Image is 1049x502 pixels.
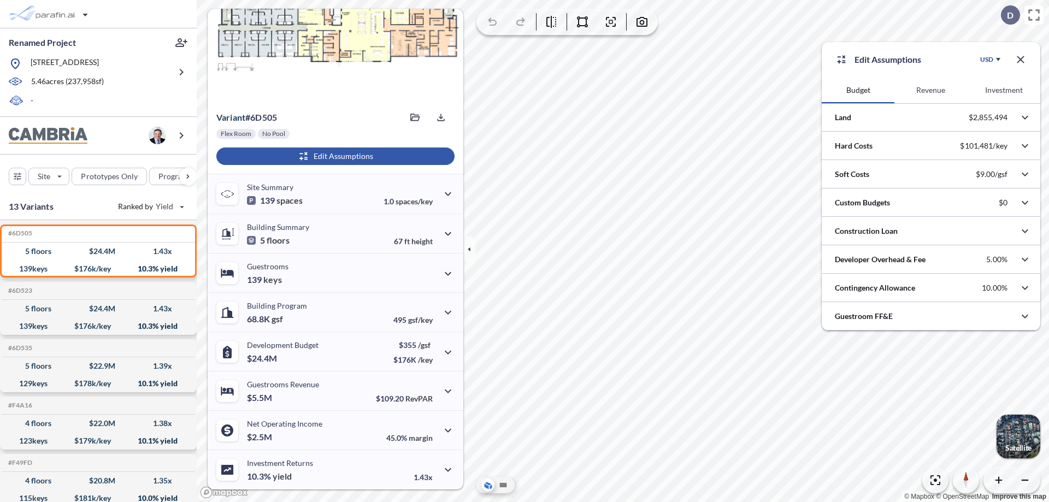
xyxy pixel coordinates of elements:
[394,237,433,246] p: 67
[835,226,898,237] p: Construction Loan
[31,95,33,108] p: -
[247,235,290,246] p: 5
[980,55,993,64] div: USD
[81,171,138,182] p: Prototypes Only
[997,415,1040,458] button: Switcher ImageSatellite
[221,129,251,138] p: Flex Room
[200,486,248,499] a: Mapbox homepage
[384,197,433,206] p: 1.0
[38,171,50,182] p: Site
[247,432,274,442] p: $2.5M
[247,262,288,271] p: Guestrooms
[997,415,1040,458] img: Switcher Image
[6,229,32,237] h5: Click to copy the code
[822,77,894,103] button: Budget
[835,112,851,123] p: Land
[216,112,245,122] span: Variant
[247,274,282,285] p: 139
[263,274,282,285] span: keys
[414,473,433,482] p: 1.43x
[904,493,934,500] a: Mapbox
[960,141,1007,151] p: $101,481/key
[31,76,104,88] p: 5.46 acres ( 237,958 sf)
[31,57,99,70] p: [STREET_ADDRESS]
[376,394,433,403] p: $109.20
[247,380,319,389] p: Guestrooms Revenue
[6,287,32,294] h5: Click to copy the code
[835,311,893,322] p: Guestroom FF&E
[969,113,1007,122] p: $2,855,494
[272,314,283,324] span: gsf
[6,401,32,409] h5: Click to copy the code
[976,169,1007,179] p: $9.00/gsf
[216,147,455,165] button: Edit Assumptions
[6,459,32,466] h5: Click to copy the code
[393,340,433,350] p: $355
[216,112,277,123] p: # 6d505
[149,168,208,185] button: Program
[968,77,1040,103] button: Investment
[894,77,967,103] button: Revenue
[835,282,915,293] p: Contingency Allowance
[247,222,309,232] p: Building Summary
[9,37,76,49] p: Renamed Project
[247,301,307,310] p: Building Program
[408,315,433,324] span: gsf/key
[267,235,290,246] span: floors
[28,168,69,185] button: Site
[149,127,166,144] img: user logo
[481,479,494,492] button: Aerial View
[247,314,283,324] p: 68.8K
[247,353,279,364] p: $24.4M
[276,195,303,206] span: spaces
[992,493,1046,500] a: Improve this map
[247,182,293,192] p: Site Summary
[386,433,433,442] p: 45.0%
[1007,10,1013,20] p: D
[404,237,410,246] span: ft
[405,394,433,403] span: RevPAR
[986,255,1007,264] p: 5.00%
[854,53,921,66] p: Edit Assumptions
[247,195,303,206] p: 139
[273,471,292,482] span: yield
[247,340,319,350] p: Development Budget
[6,344,32,352] h5: Click to copy the code
[156,201,174,212] span: Yield
[835,169,869,180] p: Soft Costs
[247,419,322,428] p: Net Operating Income
[247,458,313,468] p: Investment Returns
[982,283,1007,293] p: 10.00%
[936,493,989,500] a: OpenStreetMap
[109,198,191,215] button: Ranked by Yield
[835,140,873,151] p: Hard Costs
[247,471,292,482] p: 10.3%
[835,197,890,208] p: Custom Budgets
[409,433,433,442] span: margin
[411,237,433,246] span: height
[393,315,433,324] p: 495
[72,168,147,185] button: Prototypes Only
[393,355,433,364] p: $176K
[9,200,54,213] p: 13 Variants
[835,254,926,265] p: Developer Overhead & Fee
[247,392,274,403] p: $5.5M
[1005,444,1032,452] p: Satellite
[418,355,433,364] span: /key
[418,340,431,350] span: /gsf
[158,171,189,182] p: Program
[9,127,87,144] img: BrandImage
[999,198,1007,208] p: $0
[497,479,510,492] button: Site Plan
[396,197,433,206] span: spaces/key
[262,129,285,138] p: No Pool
